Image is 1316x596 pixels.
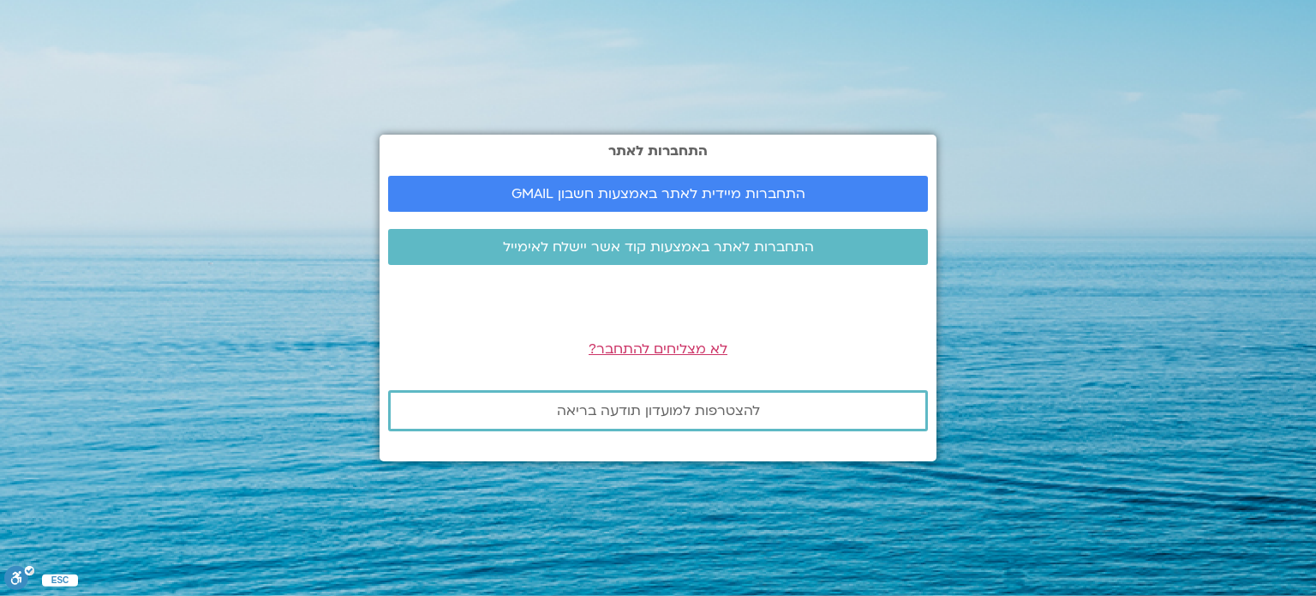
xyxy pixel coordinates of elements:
[388,143,928,159] h2: התחברות לאתר
[388,176,928,212] a: התחברות מיידית לאתר באמצעות חשבון GMAIL
[589,340,727,358] a: לא מצליחים להתחבר?
[511,186,805,202] span: התחברות מיידית לאתר באמצעות חשבון GMAIL
[388,229,928,265] a: התחברות לאתר באמצעות קוד אשר יישלח לאימייל
[388,390,928,431] a: להצטרפות למועדון תודעה בריאה
[503,239,814,255] span: התחברות לאתר באמצעות קוד אשר יישלח לאימייל
[557,403,760,418] span: להצטרפות למועדון תודעה בריאה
